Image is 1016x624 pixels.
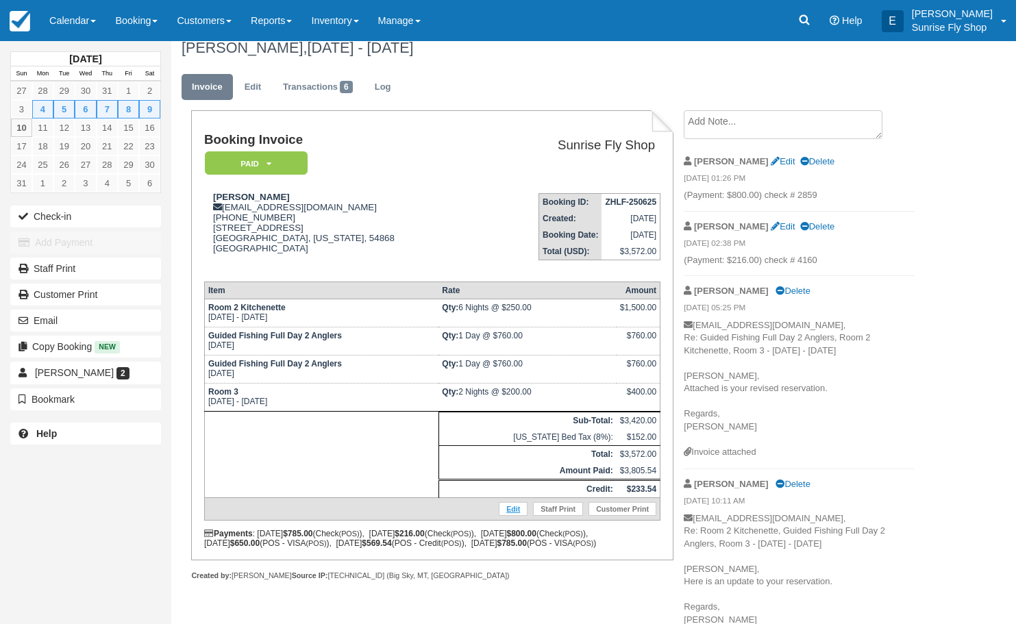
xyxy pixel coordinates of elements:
a: 16 [139,118,160,137]
a: 30 [139,155,160,174]
strong: Room 2 Kitchenette [208,303,286,312]
a: Edit [771,156,795,166]
a: Paid [204,151,303,176]
strong: $785.00 [497,538,526,548]
span: New [95,341,120,353]
a: 28 [97,155,118,174]
a: 1 [118,82,139,100]
strong: Qty [442,387,458,397]
td: [US_STATE] Bed Tax (8%): [438,429,616,446]
button: Add Payment [10,232,161,253]
div: : [DATE] (Check ), [DATE] (Check ), [DATE] (Check ), [DATE] (POS - VISA ), [DATE] (POS - Credit )... [204,529,660,548]
a: 29 [118,155,139,174]
th: Mon [32,66,53,82]
a: 20 [75,137,96,155]
a: Customer Print [10,284,161,305]
strong: [PERSON_NAME] [213,192,290,202]
th: Fri [118,66,139,82]
td: [DATE] [602,227,660,243]
strong: [PERSON_NAME] [694,221,769,232]
div: $1,500.00 [620,303,656,323]
th: Total (USD): [539,243,602,260]
em: [DATE] 02:38 PM [684,238,915,253]
td: [DATE] - [DATE] [204,383,438,411]
a: 28 [32,82,53,100]
small: (POS) [306,539,327,547]
a: 6 [139,174,160,192]
a: 30 [75,82,96,100]
a: Help [10,423,161,445]
em: [DATE] 10:11 AM [684,495,915,510]
h1: [PERSON_NAME], [182,40,923,56]
strong: $216.00 [395,529,424,538]
a: 14 [97,118,118,137]
strong: Source IP: [292,571,328,579]
a: 12 [53,118,75,137]
a: 4 [97,174,118,192]
a: 9 [139,100,160,118]
a: 23 [139,137,160,155]
a: Staff Print [10,258,161,279]
th: Item [204,282,438,299]
a: Edit [499,502,528,516]
th: Rate [438,282,616,299]
th: Credit: [438,479,616,497]
a: 1 [32,174,53,192]
a: 8 [118,100,139,118]
th: Booking Date: [539,227,602,243]
strong: $650.00 [230,538,260,548]
a: 11 [32,118,53,137]
strong: Qty [442,359,458,369]
a: 10 [11,118,32,137]
div: $760.00 [620,359,656,379]
a: Log [364,74,401,101]
a: 4 [32,100,53,118]
b: Help [36,428,57,439]
a: 29 [53,82,75,100]
a: 25 [32,155,53,174]
th: Booking ID: [539,194,602,211]
a: Customer Print [588,502,656,516]
div: E [882,10,904,32]
span: 6 [340,81,353,93]
div: $400.00 [620,387,656,408]
p: (Payment: $216.00) check # 4160 [684,254,915,267]
strong: ZHLF-250625 [605,197,656,207]
div: [EMAIL_ADDRESS][DOMAIN_NAME] [PHONE_NUMBER] [STREET_ADDRESS] [GEOGRAPHIC_DATA], [US_STATE], 54868... [204,192,482,271]
th: Created: [539,210,602,227]
small: (POS) [451,529,471,538]
em: Paid [205,151,308,175]
a: 3 [75,174,96,192]
button: Check-in [10,205,161,227]
a: 24 [11,155,32,174]
a: Edit [771,221,795,232]
td: 1 Day @ $760.00 [438,327,616,355]
a: 22 [118,137,139,155]
strong: Guided Fishing Full Day 2 Anglers [208,359,342,369]
td: 6 Nights @ $250.00 [438,299,616,327]
p: [PERSON_NAME] [912,7,993,21]
td: 2 Nights @ $200.00 [438,383,616,411]
th: Sub-Total: [438,412,616,429]
p: (Payment: $800.00) check # 2859 [684,189,915,202]
td: [DATE] [204,327,438,355]
th: Thu [97,66,118,82]
a: 5 [53,100,75,118]
a: [PERSON_NAME] 2 [10,362,161,384]
a: Staff Print [533,502,583,516]
strong: $233.54 [627,484,656,494]
a: Edit [234,74,271,101]
em: [DATE] 05:25 PM [684,302,915,317]
a: Transactions6 [273,74,363,101]
th: Amount [617,282,660,299]
small: (POS) [562,529,583,538]
a: 26 [53,155,75,174]
div: [PERSON_NAME] [TECHNICAL_ID] (Big Sky, MT, [GEOGRAPHIC_DATA]) [191,571,673,581]
th: Amount Paid: [438,462,616,480]
a: Invoice [182,74,233,101]
img: checkfront-main-nav-mini-logo.png [10,11,30,32]
td: $152.00 [617,429,660,446]
td: $3,805.54 [617,462,660,480]
a: 21 [97,137,118,155]
td: [DATE] [204,355,438,383]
